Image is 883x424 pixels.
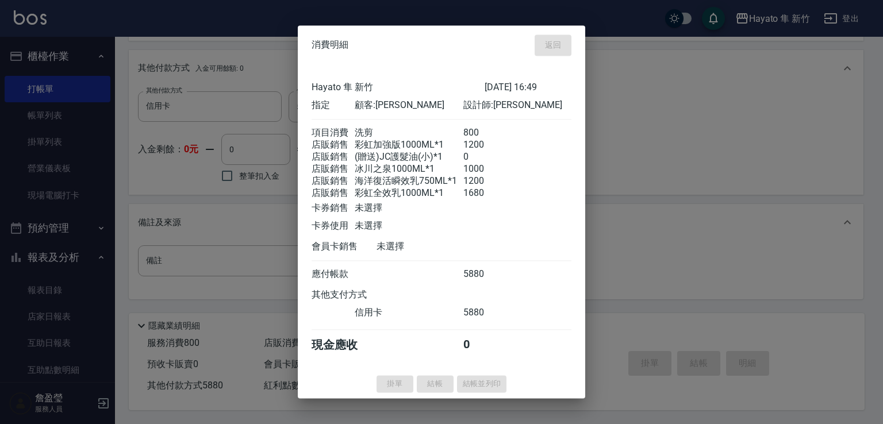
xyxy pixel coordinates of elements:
[312,40,348,51] span: 消費明細
[312,187,355,199] div: 店販銷售
[355,139,463,151] div: 彩虹加強版1000ML*1
[463,139,506,151] div: 1200
[463,175,506,187] div: 1200
[312,163,355,175] div: 店販銷售
[312,127,355,139] div: 項目消費
[355,202,463,214] div: 未選擇
[312,99,355,111] div: 指定
[377,241,485,253] div: 未選擇
[463,307,506,319] div: 5880
[312,268,355,280] div: 應付帳款
[485,82,571,94] div: [DATE] 16:49
[463,337,506,353] div: 0
[355,127,463,139] div: 洗剪
[463,163,506,175] div: 1000
[312,151,355,163] div: 店販銷售
[463,187,506,199] div: 1680
[463,268,506,280] div: 5880
[312,337,377,353] div: 現金應收
[312,241,377,253] div: 會員卡銷售
[355,163,463,175] div: 冰川之泉1000ML*1
[355,175,463,187] div: 海洋復活瞬效乳750ML*1
[312,220,355,232] div: 卡券使用
[312,175,355,187] div: 店販銷售
[463,151,506,163] div: 0
[355,151,463,163] div: (贈送)JC護髮油(小)*1
[312,139,355,151] div: 店販銷售
[312,289,398,301] div: 其他支付方式
[312,202,355,214] div: 卡券銷售
[355,220,463,232] div: 未選擇
[355,187,463,199] div: 彩虹全效乳1000ML*1
[355,307,463,319] div: 信用卡
[355,99,463,111] div: 顧客: [PERSON_NAME]
[312,82,485,94] div: Hayato 隼 新竹
[463,127,506,139] div: 800
[463,99,571,111] div: 設計師: [PERSON_NAME]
